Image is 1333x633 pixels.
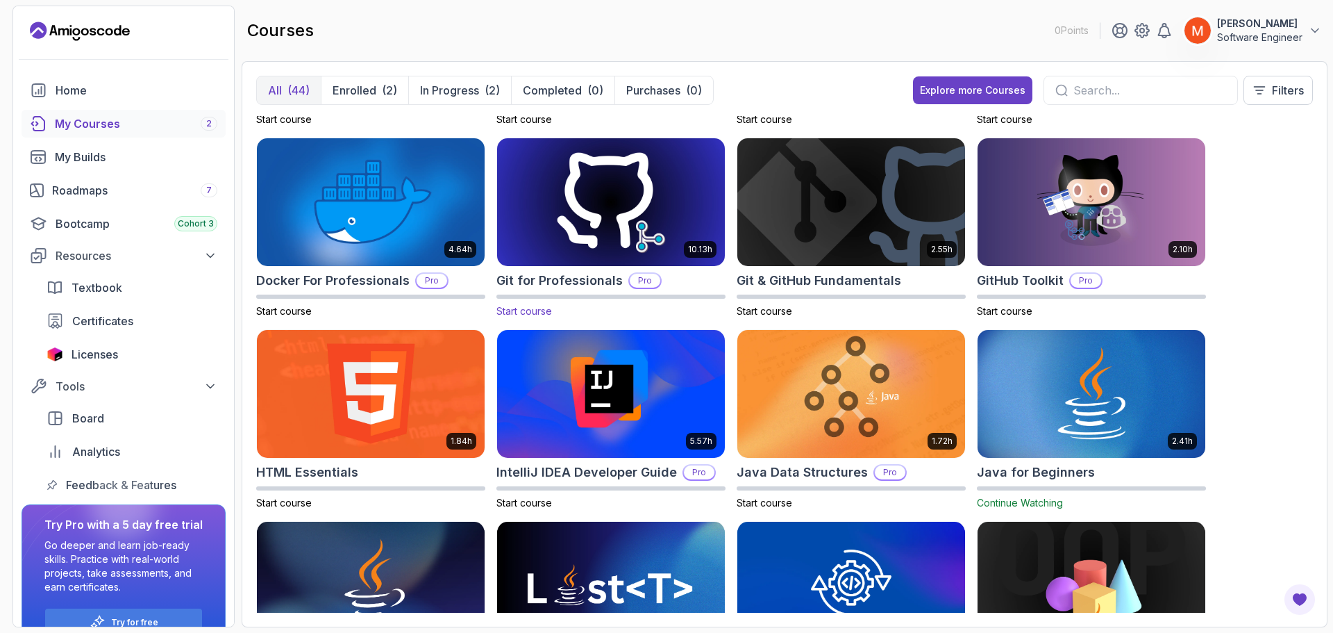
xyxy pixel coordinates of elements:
span: Start course [977,113,1032,125]
div: (44) [287,82,310,99]
button: In Progress(2) [408,76,511,104]
button: Resources [22,243,226,268]
h2: Java Data Structures [737,463,868,482]
img: Docker For Professionals card [257,138,485,266]
span: 2 [206,118,212,129]
img: Java Data Structures card [737,330,965,458]
a: licenses [38,340,226,368]
h2: IntelliJ IDEA Developer Guide [496,463,677,482]
a: board [38,404,226,432]
div: Resources [56,247,217,264]
p: Pro [630,274,660,288]
a: courses [22,110,226,138]
h2: Docker For Professionals [256,271,410,290]
button: Completed(0) [511,76,614,104]
div: Bootcamp [56,215,217,232]
img: Java for Beginners card [978,330,1205,458]
div: Roadmaps [52,182,217,199]
span: Start course [737,113,792,125]
span: Start course [496,497,552,509]
span: Start course [256,305,312,317]
a: bootcamp [22,210,226,238]
span: Cohort 3 [178,218,214,229]
div: (2) [485,82,500,99]
p: 2.10h [1173,244,1193,255]
div: Home [56,82,217,99]
p: 2.41h [1172,436,1193,447]
div: (0) [587,82,603,99]
p: Software Engineer [1217,31,1302,44]
p: 1.72h [932,436,953,447]
div: My Courses [55,115,217,132]
p: 0 Points [1055,24,1089,38]
button: All(44) [257,76,321,104]
span: Feedback & Features [66,477,176,493]
button: Enrolled(2) [321,76,408,104]
img: Git for Professionals card [492,135,730,270]
span: Start course [737,305,792,317]
img: jetbrains icon [47,347,63,361]
a: roadmaps [22,176,226,204]
span: Textbook [72,279,122,296]
img: HTML Essentials card [257,330,485,458]
button: Tools [22,374,226,399]
p: 4.64h [448,244,472,255]
p: In Progress [420,82,479,99]
p: 5.57h [690,436,712,447]
span: Start course [256,113,312,125]
span: Analytics [72,443,120,460]
button: Purchases(0) [614,76,713,104]
p: [PERSON_NAME] [1217,17,1302,31]
div: Explore more Courses [920,83,1025,97]
span: Certificates [72,313,133,329]
p: Purchases [626,82,680,99]
span: Continue Watching [977,497,1063,509]
button: Filters [1243,76,1313,105]
span: Start course [737,497,792,509]
button: Explore more Courses [913,76,1032,104]
a: textbook [38,274,226,302]
div: (0) [686,82,702,99]
p: Pro [1071,274,1101,288]
button: user profile image[PERSON_NAME]Software Engineer [1184,17,1322,44]
a: Try for free [111,617,158,628]
h2: GitHub Toolkit [977,271,1064,290]
img: Git & GitHub Fundamentals card [737,138,965,266]
img: user profile image [1184,17,1211,44]
p: Pro [875,466,905,479]
h2: courses [247,19,314,42]
a: analytics [38,438,226,466]
p: Enrolled [333,82,376,99]
p: Pro [417,274,447,288]
h2: Git for Professionals [496,271,623,290]
div: (2) [382,82,397,99]
p: Go deeper and learn job-ready skills. Practice with real-world projects, take assessments, and ea... [44,539,203,594]
h2: Git & GitHub Fundamentals [737,271,901,290]
a: Landing page [30,20,130,42]
a: certificates [38,307,226,335]
h2: Java for Beginners [977,463,1095,482]
span: Board [72,410,104,427]
span: 7 [206,185,212,196]
span: Start course [977,305,1032,317]
span: Licenses [72,346,118,363]
span: Start course [496,113,552,125]
input: Search... [1073,82,1226,99]
a: feedback [38,471,226,499]
img: GitHub Toolkit card [978,138,1205,266]
div: Tools [56,378,217,395]
span: Start course [256,497,312,509]
h2: HTML Essentials [256,463,358,482]
p: Pro [684,466,714,479]
button: Open Feedback Button [1283,583,1316,616]
div: My Builds [55,149,217,165]
a: builds [22,143,226,171]
p: 2.55h [931,244,953,255]
p: Filters [1272,82,1304,99]
p: Completed [523,82,582,99]
p: 1.84h [451,436,472,447]
p: 10.13h [688,244,712,255]
a: home [22,76,226,104]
